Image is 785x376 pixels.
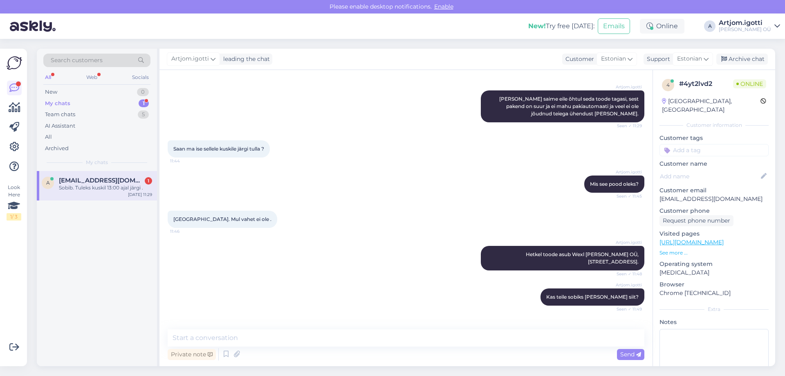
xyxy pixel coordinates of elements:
div: Archived [45,144,69,153]
p: Browser [659,280,769,289]
div: Support [644,55,670,63]
span: Seen ✓ 11:45 [611,193,642,199]
span: Estonian [601,54,626,63]
div: New [45,88,57,96]
div: Request phone number [659,215,733,226]
span: Search customers [51,56,103,65]
div: All [45,133,52,141]
span: Saan ma ise sellele kuskile järgi tulla ? [173,146,264,152]
p: Visited pages [659,230,769,238]
div: All [43,72,53,83]
span: [GEOGRAPHIC_DATA]. Mul vahet ei ole . [173,216,271,222]
div: Archive chat [716,54,768,65]
span: Send [620,351,641,358]
div: 1 [145,177,152,185]
div: Customer information [659,122,769,129]
div: AI Assistant [45,122,75,130]
span: Artjom.igotti [611,282,642,288]
div: Try free [DATE]: [528,21,594,31]
div: Look Here [7,184,21,221]
div: leading the chat [220,55,270,63]
div: 1 [139,99,149,108]
p: See more ... [659,249,769,257]
p: Notes [659,318,769,326]
p: Customer phone [659,207,769,215]
span: Mis see pood oleks? [590,181,639,187]
span: Seen ✓ 11:29 [611,123,642,129]
span: My chats [86,159,108,166]
span: Estonian [677,54,702,63]
a: [URL][DOMAIN_NAME] [659,239,724,246]
div: A [704,20,715,32]
p: [EMAIL_ADDRESS][DOMAIN_NAME] [659,195,769,203]
div: Private note [168,349,216,360]
div: Web [85,72,99,83]
p: [MEDICAL_DATA] [659,268,769,277]
span: 4 [666,82,670,88]
p: Customer email [659,186,769,195]
div: [PERSON_NAME] OÜ [719,26,771,33]
span: Seen ✓ 11:48 [611,271,642,277]
span: Artjom.igotti [611,239,642,245]
div: Sobib. Tuleks kuskil 13:00 ajal järgi . [59,184,152,191]
div: 1 / 3 [7,213,21,221]
div: Socials [130,72,150,83]
div: Team chats [45,110,75,119]
div: [DATE] 11:29 [128,191,152,198]
input: Add name [660,172,759,181]
input: Add a tag [659,144,769,156]
div: # 4yt2lvd2 [679,79,733,89]
div: Online [640,19,684,34]
p: Operating system [659,260,769,268]
div: 5 [138,110,149,119]
p: Customer tags [659,134,769,142]
span: Online [733,79,766,88]
span: Artjom.igotti [611,169,642,175]
div: [GEOGRAPHIC_DATA], [GEOGRAPHIC_DATA] [662,97,760,114]
div: Customer [562,55,594,63]
span: Kas teile sobiks [PERSON_NAME] siit? [546,294,639,300]
span: [PERSON_NAME] saime eile õhtul seda toode tagasi, sest pakend on suur ja ei mahu pakiautomaati ja... [499,96,640,117]
span: 11:46 [170,228,201,234]
span: Seen ✓ 11:49 [611,306,642,312]
span: Enable [432,3,456,10]
span: a [46,180,50,186]
div: Artjom.igotti [719,20,771,26]
span: 11:44 [170,158,201,164]
span: Hetkel toode asub Wexl [PERSON_NAME] OÜ, [STREET_ADDRESS]. [526,251,640,265]
img: Askly Logo [7,55,22,71]
div: Extra [659,306,769,313]
a: Artjom.igotti[PERSON_NAME] OÜ [719,20,780,33]
span: Artjom.igotti [171,54,209,63]
p: Chrome [TECHNICAL_ID] [659,289,769,297]
b: New! [528,22,546,30]
span: Artjom.igotti [611,84,642,90]
span: aimar02@hot.ee [59,177,144,184]
button: Emails [598,18,630,34]
div: 0 [137,88,149,96]
div: My chats [45,99,70,108]
p: Customer name [659,160,769,168]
